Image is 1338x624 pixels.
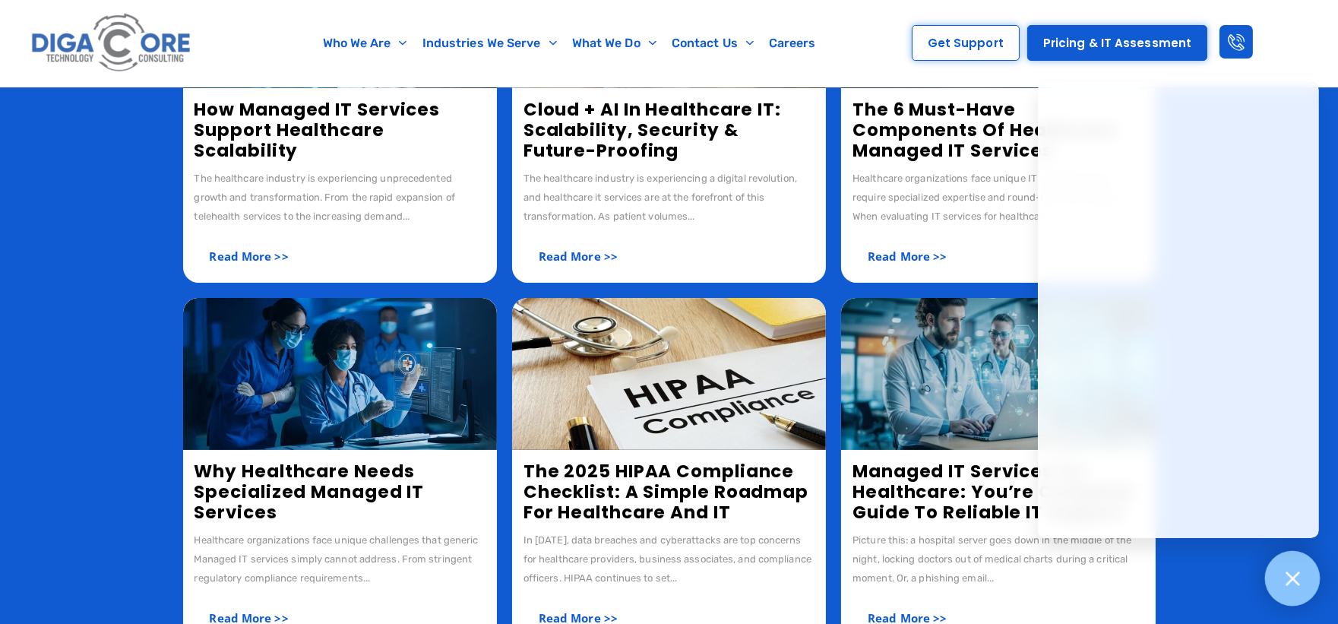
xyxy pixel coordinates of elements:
a: Read More >> [523,241,633,271]
div: Healthcare organizations face unique IT challenges that require specialized expertise and round-t... [852,169,1143,226]
div: Domain Overview [169,90,247,100]
a: The 2025 HIPAA Compliance Checklist: A Simple Roadmap for Healthcare and IT [523,459,808,524]
a: Contact Us [664,26,761,61]
div: Backlinks [850,90,891,100]
a: Industries We Serve [415,26,565,61]
img: support.svg [1235,32,1248,44]
div: In [DATE], data breaches and cyberattacks are top concerns for healthcare providers, business ass... [523,531,815,588]
a: Managed IT Services for Healthcare: You’re Complete Guide to Reliable IT Support [852,459,1134,524]
img: tab_keywords_by_traffic_grey.svg [479,88,491,100]
div: Keywords by Traffic [495,90,584,100]
img: go_to_app.svg [1299,32,1311,44]
img: Digacore logo 1 [27,8,196,79]
img: HIPAA compliance checklist [512,298,826,450]
a: Pricing & IT Assessment [1027,25,1207,61]
img: Why Healthcare Needs Specialized Managed IT Services [183,298,497,450]
div: Site Audit [1181,90,1224,100]
a: Read More >> [852,241,962,271]
img: tab_seo_analyzer_grey.svg [1164,88,1176,100]
div: Domain: [DOMAIN_NAME] [40,40,167,52]
img: setting.svg [1267,32,1279,44]
a: The 6 Must-Have Components of Healthcare Managed IT Services [852,97,1118,163]
a: Read More >> [195,241,304,271]
div: Picture this: a hospital server goes down in the middle of the night, locking doctors out of medi... [852,531,1143,588]
img: managed it services for healthcare [841,298,1155,450]
a: Why Healthcare Needs Specialized Managed IT Services [195,459,425,524]
iframe: Chatgenie Messenger [1038,82,1319,538]
span: Pricing & IT Assessment [1043,37,1191,49]
a: How Managed IT Services Support Healthcare Scalability [195,97,441,163]
div: The healthcare industry is experiencing unprecedented growth and transformation. From the rapid e... [195,169,486,226]
a: Cloud + AI in Healthcare IT: Scalability, Security & Future-Proofing [523,97,781,163]
img: logo_orange.svg [24,24,36,36]
div: The healthcare industry is experiencing a digital revolution, and healthcare it services are at t... [523,169,815,226]
a: Careers [761,26,824,61]
div: Healthcare organizations face unique challenges that generic Managed IT services simply cannot ad... [195,531,486,588]
img: tab_domain_overview_orange.svg [152,88,164,100]
div: v 4.0.25 [43,24,74,36]
a: Who We Are [315,26,415,61]
a: Get Support [912,25,1020,61]
nav: Menu [265,26,874,61]
img: tab_backlinks_grey.svg [833,88,846,100]
span: Get Support [928,37,1004,49]
img: website_grey.svg [24,40,36,52]
a: What We Do [565,26,664,61]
